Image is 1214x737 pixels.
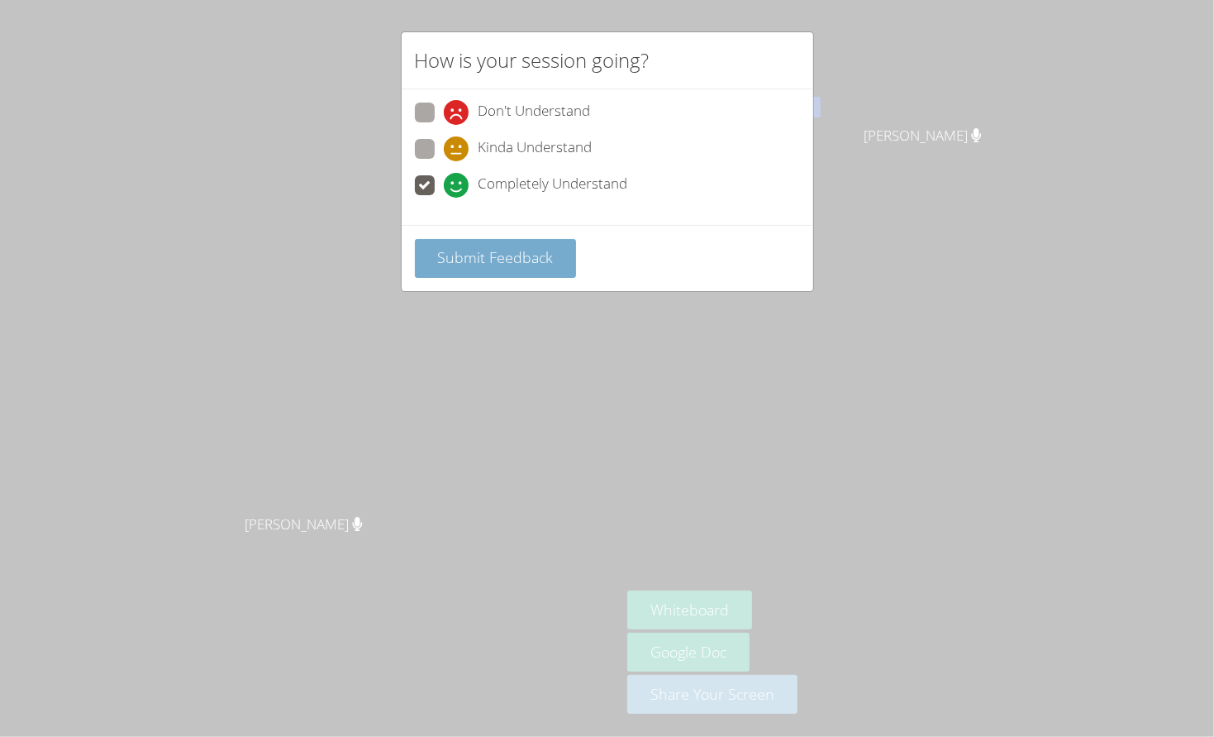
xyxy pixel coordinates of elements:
button: Submit Feedback [415,239,577,278]
span: Don't Understand [478,100,591,125]
h2: How is your session going? [415,45,650,75]
span: Completely Understand [478,173,628,198]
span: Kinda Understand [478,136,593,161]
span: Submit Feedback [437,247,553,267]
